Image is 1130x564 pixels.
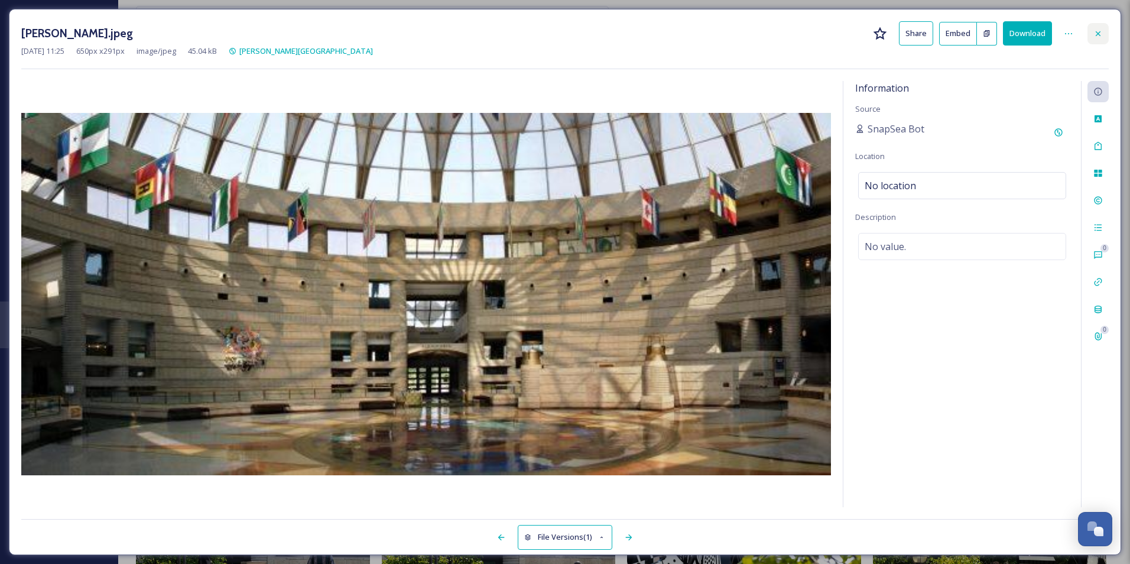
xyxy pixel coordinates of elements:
span: Description [855,212,896,222]
button: Download [1003,21,1052,46]
span: Information [855,82,909,95]
span: No value. [865,239,906,254]
span: 45.04 kB [188,46,217,57]
span: image/jpeg [137,46,176,57]
span: Source [855,103,881,114]
span: 650 px x 291 px [76,46,125,57]
button: File Versions(1) [518,525,612,549]
img: charleshwright.jpeg [21,113,831,475]
span: [DATE] 11:25 [21,46,64,57]
span: Location [855,151,885,161]
button: Open Chat [1078,512,1112,546]
div: 0 [1100,244,1109,252]
h3: [PERSON_NAME].jpeg [21,25,133,42]
span: [PERSON_NAME][GEOGRAPHIC_DATA] [239,46,373,56]
span: No location [865,179,916,193]
button: Embed [939,22,977,46]
div: 0 [1100,326,1109,334]
button: Share [899,21,933,46]
span: SnapSea Bot [868,122,924,136]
